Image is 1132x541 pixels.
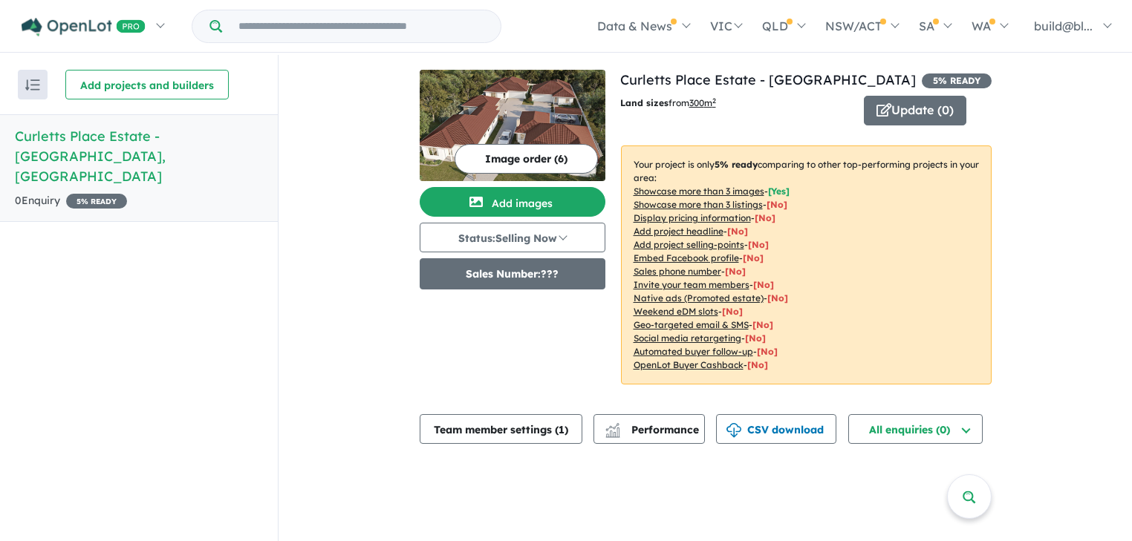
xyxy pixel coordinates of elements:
[559,423,565,436] span: 1
[420,70,605,181] img: Curletts Place Estate - Lara
[225,10,498,42] input: Try estate name, suburb, builder or developer
[605,427,620,437] img: bar-chart.svg
[689,97,716,108] u: 300 m
[634,239,744,250] u: Add project selling-points
[420,187,605,217] button: Add images
[745,332,766,344] span: [No]
[725,266,746,277] span: [ No ]
[748,239,769,250] span: [ No ]
[634,199,763,210] u: Showcase more than 3 listings
[753,279,774,290] span: [ No ]
[420,223,605,252] button: Status:Selling Now
[22,18,146,36] img: Openlot PRO Logo White
[420,258,605,289] button: Sales Number:???
[727,226,748,237] span: [ No ]
[621,145,992,384] p: Your project is only comparing to other top-performing projects in your area: - - - - - - - - - -...
[608,423,699,436] span: Performance
[634,292,764,304] u: Native ads (Promoted estate)
[768,186,790,197] span: [ Yes ]
[755,212,775,223] span: [ No ]
[848,414,983,444] button: All enquiries (0)
[726,423,741,438] img: download icon
[605,423,619,431] img: line-chart.svg
[634,186,764,197] u: Showcase more than 3 images
[747,359,768,370] span: [No]
[620,97,669,108] b: Land sizes
[420,414,582,444] button: Team member settings (1)
[712,96,716,105] sup: 2
[25,79,40,91] img: sort.svg
[767,292,788,304] span: [No]
[634,279,749,290] u: Invite your team members
[922,73,992,88] span: 5 % READY
[634,226,723,237] u: Add project headline
[722,306,743,317] span: [No]
[634,306,718,317] u: Weekend eDM slots
[455,144,598,174] button: Image order (6)
[1034,19,1093,33] span: build@bl...
[15,126,263,186] h5: Curletts Place Estate - [GEOGRAPHIC_DATA] , [GEOGRAPHIC_DATA]
[634,332,741,344] u: Social media retargeting
[864,96,966,125] button: Update (0)
[634,252,739,263] u: Embed Facebook profile
[634,266,721,277] u: Sales phone number
[634,346,753,357] u: Automated buyer follow-up
[634,359,744,370] u: OpenLot Buyer Cashback
[767,199,787,210] span: [ No ]
[620,71,916,88] a: Curletts Place Estate - [GEOGRAPHIC_DATA]
[634,212,751,223] u: Display pricing information
[620,96,853,111] p: from
[634,319,749,330] u: Geo-targeted email & SMS
[716,414,836,444] button: CSV download
[65,70,229,99] button: Add projects and builders
[715,159,758,170] b: 5 % ready
[757,346,778,357] span: [No]
[66,194,127,209] span: 5 % READY
[15,192,127,210] div: 0 Enquir y
[593,414,705,444] button: Performance
[743,252,764,263] span: [ No ]
[752,319,773,330] span: [No]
